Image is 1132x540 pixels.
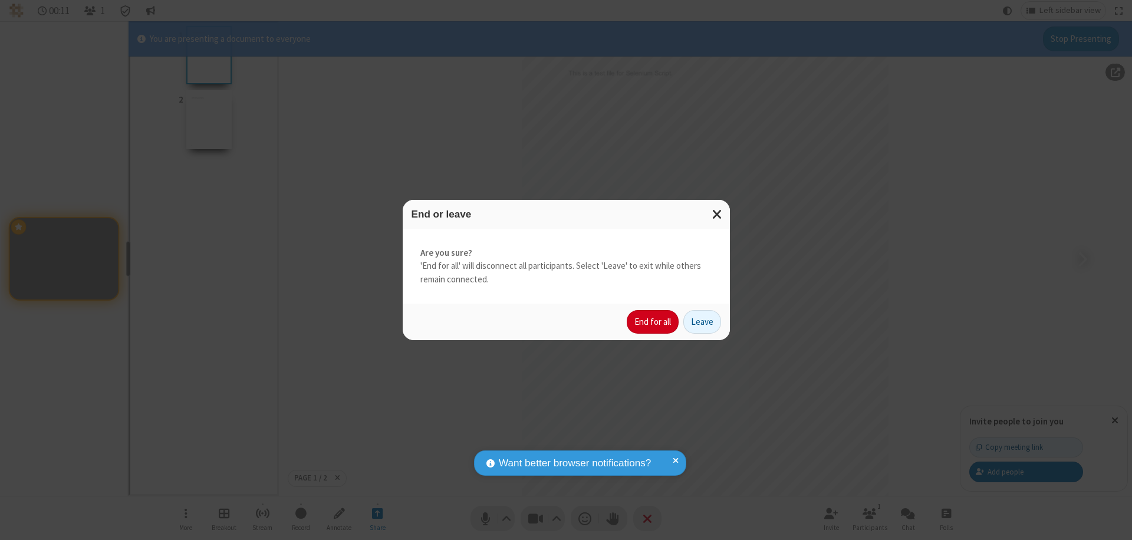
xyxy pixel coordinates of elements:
[499,456,651,471] span: Want better browser notifications?
[705,200,730,229] button: Close modal
[627,310,679,334] button: End for all
[403,229,730,304] div: 'End for all' will disconnect all participants. Select 'Leave' to exit while others remain connec...
[420,246,712,260] strong: Are you sure?
[412,209,721,220] h3: End or leave
[683,310,721,334] button: Leave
